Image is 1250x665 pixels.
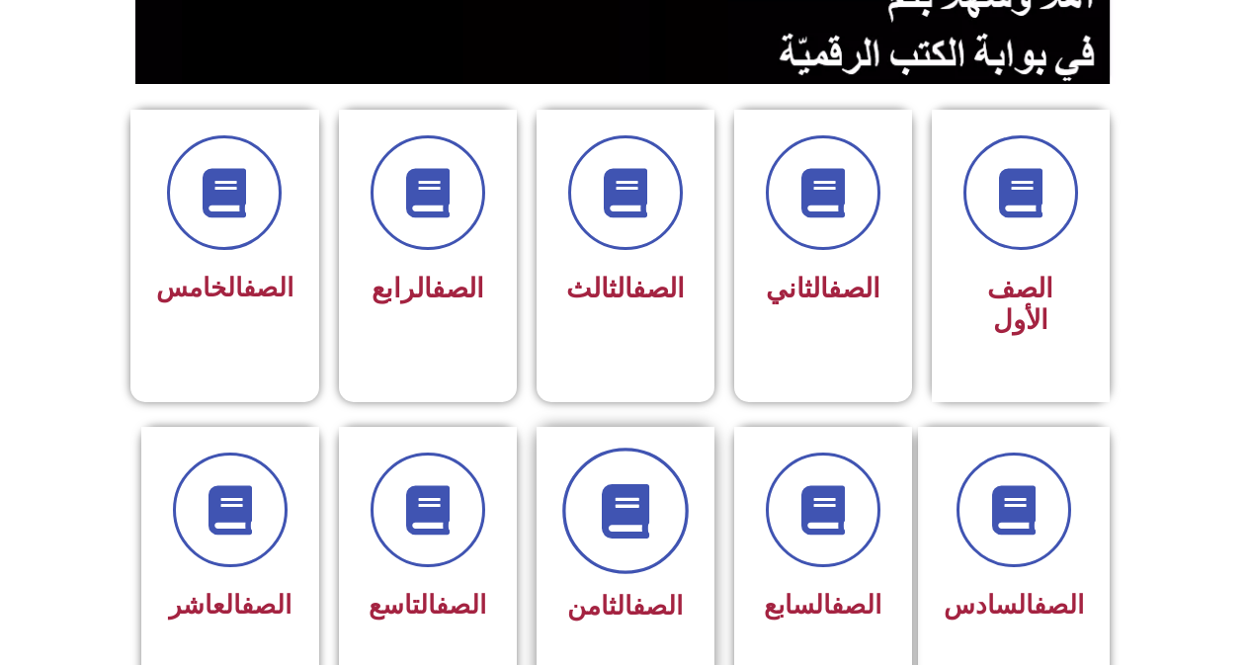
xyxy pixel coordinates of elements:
span: السادس [944,590,1084,620]
a: الصف [632,591,683,621]
a: الصف [432,273,484,304]
a: الصف [831,590,881,620]
span: الخامس [156,273,293,302]
span: العاشر [169,590,292,620]
a: الصف [436,590,486,620]
a: الصف [828,273,880,304]
span: الثالث [566,273,685,304]
a: الصف [243,273,293,302]
a: الصف [241,590,292,620]
span: الرابع [372,273,484,304]
span: السابع [764,590,881,620]
span: الصف الأول [987,273,1053,336]
span: الثامن [567,591,683,621]
a: الصف [632,273,685,304]
a: الصف [1034,590,1084,620]
span: الثاني [766,273,880,304]
span: التاسع [369,590,486,620]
